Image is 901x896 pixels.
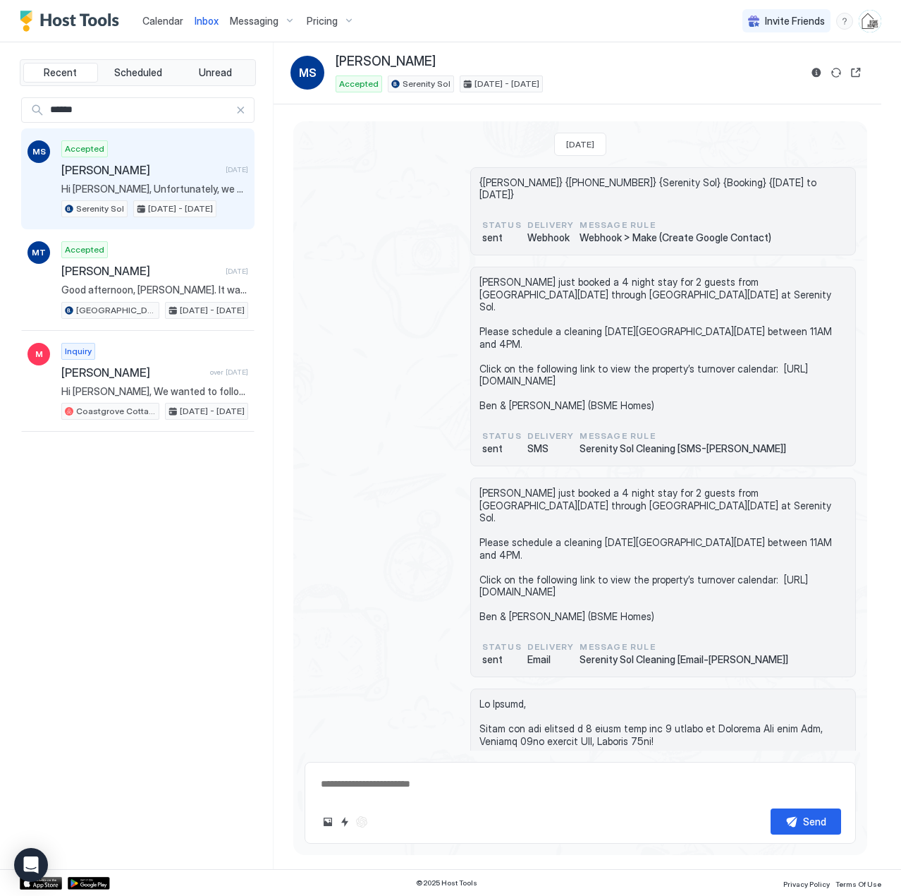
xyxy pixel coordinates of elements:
[482,653,522,666] span: sent
[771,809,841,835] button: Send
[836,13,853,30] div: menu
[783,880,830,888] span: Privacy Policy
[35,348,43,361] span: M
[847,64,864,81] button: Open reservation
[226,267,248,276] span: [DATE]
[416,878,477,888] span: © 2025 Host Tools
[20,877,62,890] a: App Store
[61,264,220,278] span: [PERSON_NAME]
[199,66,232,79] span: Unread
[230,15,278,28] span: Messaging
[527,653,575,666] span: Email
[76,405,156,418] span: Coastgrove Cottage
[65,243,104,256] span: Accepted
[835,876,881,890] a: Terms Of Use
[403,78,450,90] span: Serenity Sol
[566,139,594,150] span: [DATE]
[765,15,825,28] span: Invite Friends
[580,219,771,231] span: Message Rule
[65,143,104,155] span: Accepted
[527,641,575,653] span: Delivery
[339,78,379,90] span: Accepted
[479,176,847,201] span: {[PERSON_NAME]} {[PHONE_NUMBER]} {Serenity Sol} {Booking} {[DATE] to [DATE]}
[580,442,786,455] span: Serenity Sol Cleaning [SMS-[PERSON_NAME]]
[479,487,847,623] span: [PERSON_NAME] just booked a 4 night stay for 2 guests from [GEOGRAPHIC_DATA][DATE] through [GEOGR...
[527,442,575,455] span: SMS
[580,430,786,442] span: Message Rule
[44,98,235,122] input: Input Field
[299,64,317,81] span: MS
[803,814,826,829] div: Send
[195,15,219,27] span: Inbox
[482,430,522,442] span: status
[61,163,220,177] span: [PERSON_NAME]
[61,284,248,296] span: Good afternoon, [PERSON_NAME]. It was our pleasure hosting you at [GEOGRAPHIC_DATA]! We hope you ...
[835,880,881,888] span: Terms Of Use
[482,641,522,653] span: status
[783,876,830,890] a: Privacy Policy
[828,64,845,81] button: Sync reservation
[114,66,162,79] span: Scheduled
[474,78,539,90] span: [DATE] - [DATE]
[336,54,436,70] span: [PERSON_NAME]
[527,231,575,244] span: Webhook
[482,231,522,244] span: sent
[142,13,183,28] a: Calendar
[68,877,110,890] a: Google Play Store
[20,59,256,86] div: tab-group
[482,442,522,455] span: sent
[580,653,788,666] span: Serenity Sol Cleaning [Email-[PERSON_NAME]]
[482,219,522,231] span: status
[20,11,125,32] a: Host Tools Logo
[195,13,219,28] a: Inbox
[307,15,338,28] span: Pricing
[44,66,77,79] span: Recent
[76,304,156,317] span: [GEOGRAPHIC_DATA]
[180,304,245,317] span: [DATE] - [DATE]
[101,63,176,83] button: Scheduled
[580,231,771,244] span: Webhook > Make (Create Google Contact)
[180,405,245,418] span: [DATE] - [DATE]
[61,385,248,398] span: Hi [PERSON_NAME], We wanted to follow up on your inquiry for Coastgrove Cottage. The dates you in...
[148,202,213,215] span: [DATE] - [DATE]
[23,63,98,83] button: Recent
[479,276,847,412] span: [PERSON_NAME] just booked a 4 night stay for 2 guests from [GEOGRAPHIC_DATA][DATE] through [GEOGR...
[14,848,48,882] div: Open Intercom Messenger
[859,10,881,32] div: User profile
[32,145,46,158] span: MS
[527,430,575,442] span: Delivery
[61,183,248,195] span: Hi [PERSON_NAME], Unfortunately, we do not use Signal messenger nor did we receive the attached c...
[178,63,252,83] button: Unread
[142,15,183,27] span: Calendar
[32,246,46,259] span: MT
[226,165,248,174] span: [DATE]
[61,365,204,380] span: [PERSON_NAME]
[808,64,825,81] button: Reservation information
[76,202,124,215] span: Serenity Sol
[336,813,353,830] button: Quick reply
[527,219,575,231] span: Delivery
[319,813,336,830] button: Upload image
[580,641,788,653] span: Message Rule
[210,368,248,377] span: over [DATE]
[65,345,92,358] span: Inquiry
